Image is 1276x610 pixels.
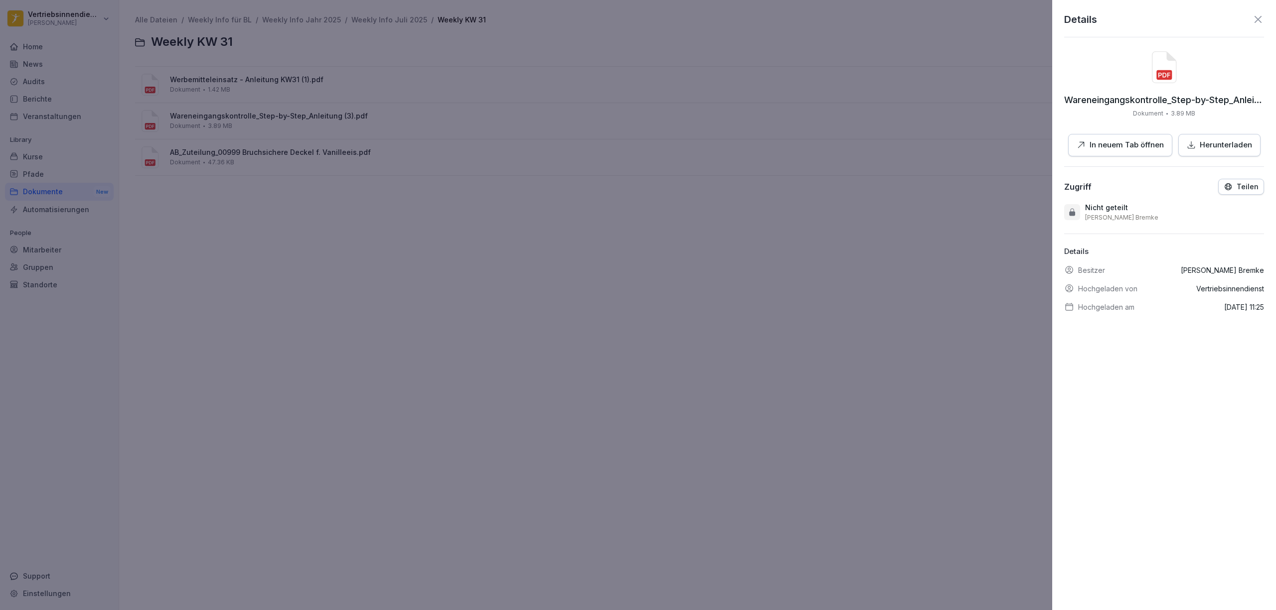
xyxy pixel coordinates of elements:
[1085,214,1158,222] p: [PERSON_NAME] Bremke
[1064,182,1092,192] div: Zugriff
[1085,203,1128,213] p: Nicht geteilt
[1178,134,1261,156] button: Herunterladen
[1181,265,1264,275] p: [PERSON_NAME] Bremke
[1078,302,1134,312] p: Hochgeladen am
[1090,139,1164,151] p: In neuem Tab öffnen
[1064,12,1097,27] p: Details
[1064,95,1264,105] p: Wareneingangskontrolle_Step-by-Step_Anleitung (3).pdf
[1196,283,1264,294] p: Vertriebsinnendienst
[1064,246,1264,257] p: Details
[1200,139,1252,151] p: Herunterladen
[1218,179,1264,195] button: Teilen
[1133,109,1163,118] p: Dokument
[1224,302,1264,312] p: [DATE] 11:25
[1171,109,1195,118] p: 3.89 MB
[1078,265,1105,275] p: Besitzer
[1237,183,1259,191] p: Teilen
[1068,134,1172,156] button: In neuem Tab öffnen
[1078,283,1137,294] p: Hochgeladen von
